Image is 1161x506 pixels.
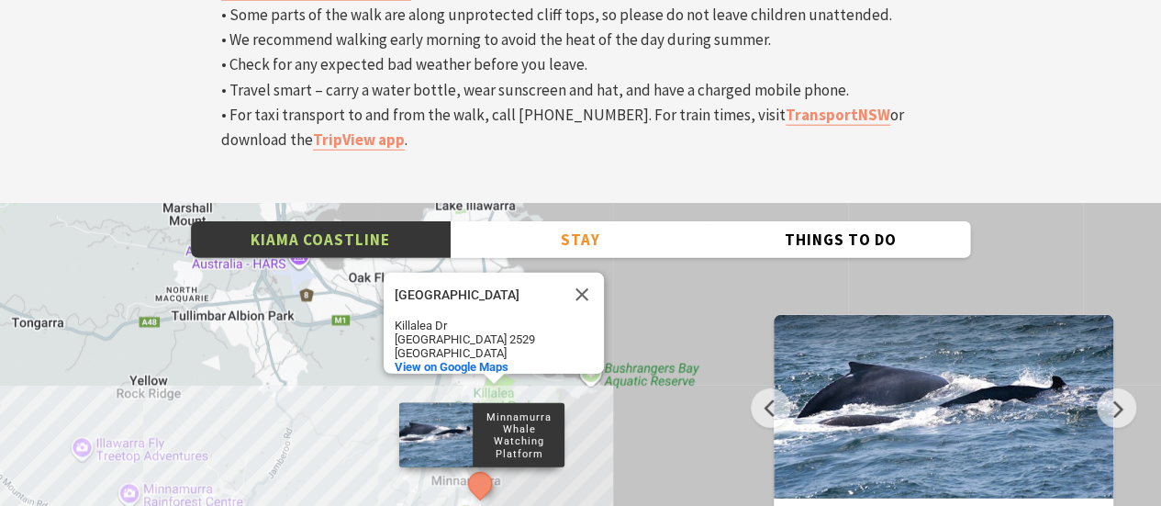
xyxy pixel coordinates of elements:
div: [GEOGRAPHIC_DATA] [395,288,560,302]
a: View on Google Maps [395,360,508,375]
button: Kiama Coastline [191,221,451,259]
button: Next [1097,388,1136,428]
button: Close [560,273,604,317]
span: View on Google Maps [395,360,508,374]
button: Previous [751,388,790,428]
a: TripView app [313,129,405,151]
p: Minnamurra Whale Watching Platform [473,409,564,463]
div: Killalea Regional Park [384,273,604,374]
a: TransportNSW [786,105,890,126]
div: [GEOGRAPHIC_DATA] 2529 [395,332,560,346]
button: Things To Do [710,221,970,259]
div: Killalea Dr [395,319,560,332]
button: Stay [451,221,710,259]
button: See detail about Minnamurra Whale Watching Platform [463,467,497,501]
div: [GEOGRAPHIC_DATA] [395,346,560,360]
